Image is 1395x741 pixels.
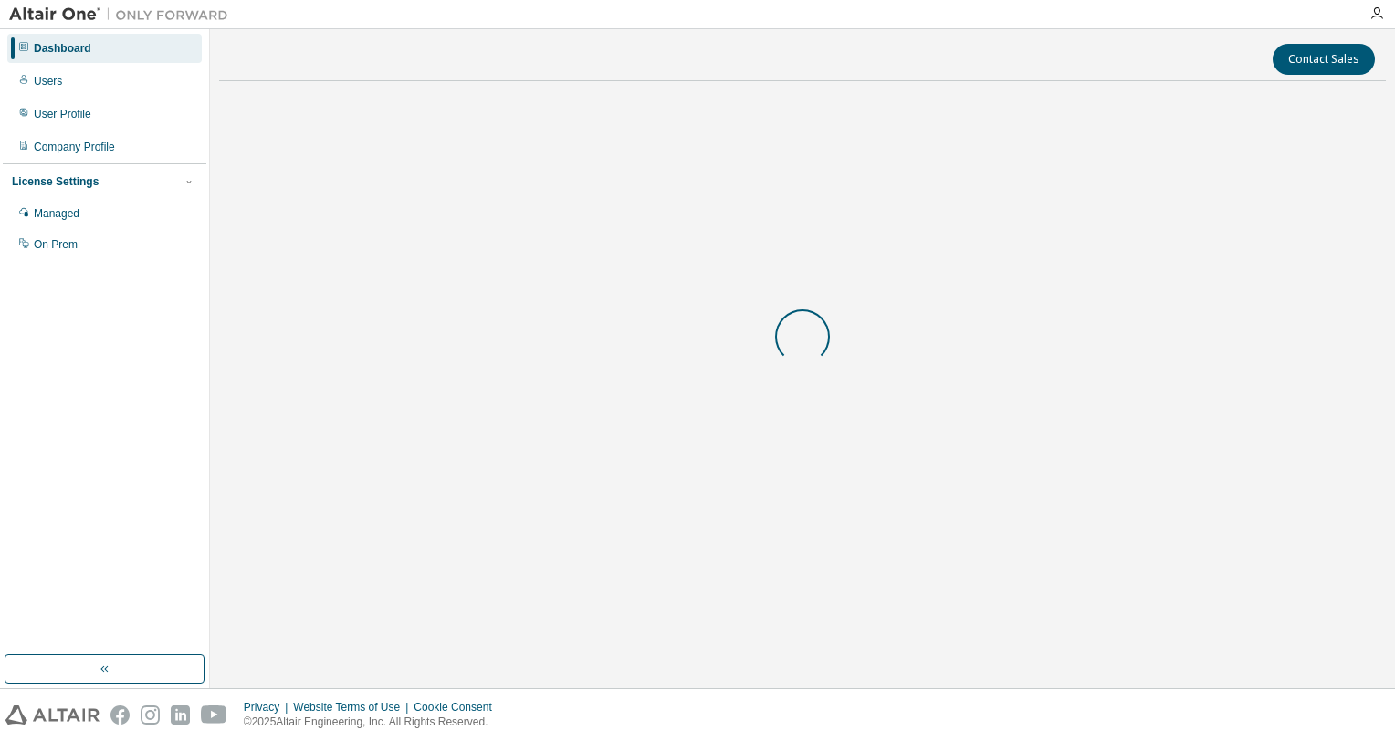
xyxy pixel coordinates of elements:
img: Altair One [9,5,237,24]
div: Users [34,74,62,89]
div: User Profile [34,107,91,121]
div: License Settings [12,174,99,189]
div: Cookie Consent [414,700,502,715]
div: Company Profile [34,140,115,154]
div: Privacy [244,700,293,715]
img: linkedin.svg [171,705,190,725]
img: youtube.svg [201,705,227,725]
div: On Prem [34,237,78,252]
div: Website Terms of Use [293,700,414,715]
img: facebook.svg [110,705,130,725]
p: © 2025 Altair Engineering, Inc. All Rights Reserved. [244,715,503,730]
div: Managed [34,206,79,221]
img: altair_logo.svg [5,705,100,725]
img: instagram.svg [141,705,160,725]
button: Contact Sales [1273,44,1375,75]
div: Dashboard [34,41,91,56]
